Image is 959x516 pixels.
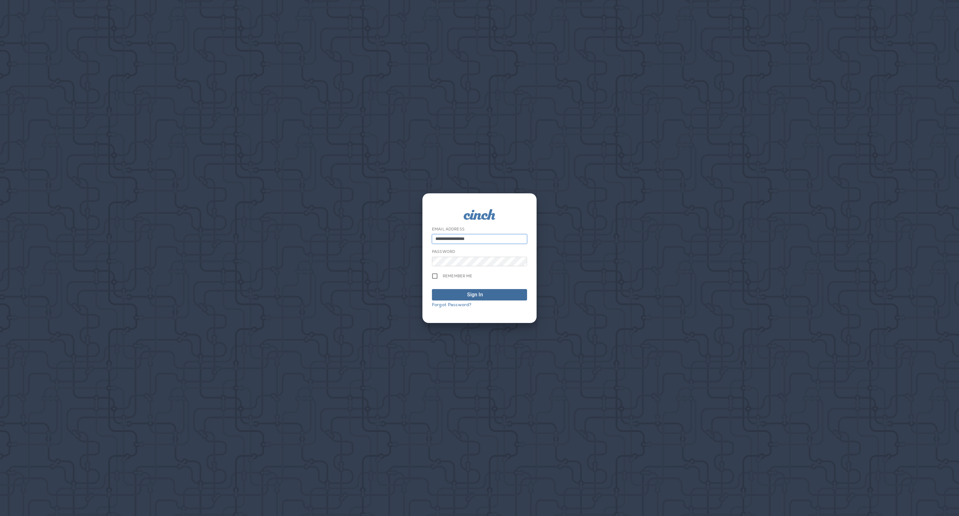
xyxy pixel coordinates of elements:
[443,274,473,279] span: Remember me
[432,302,471,307] a: Forgot Password?
[467,291,483,299] div: Sign In
[432,289,527,300] button: Sign In
[432,249,455,254] label: Password
[432,227,465,232] label: Email Address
